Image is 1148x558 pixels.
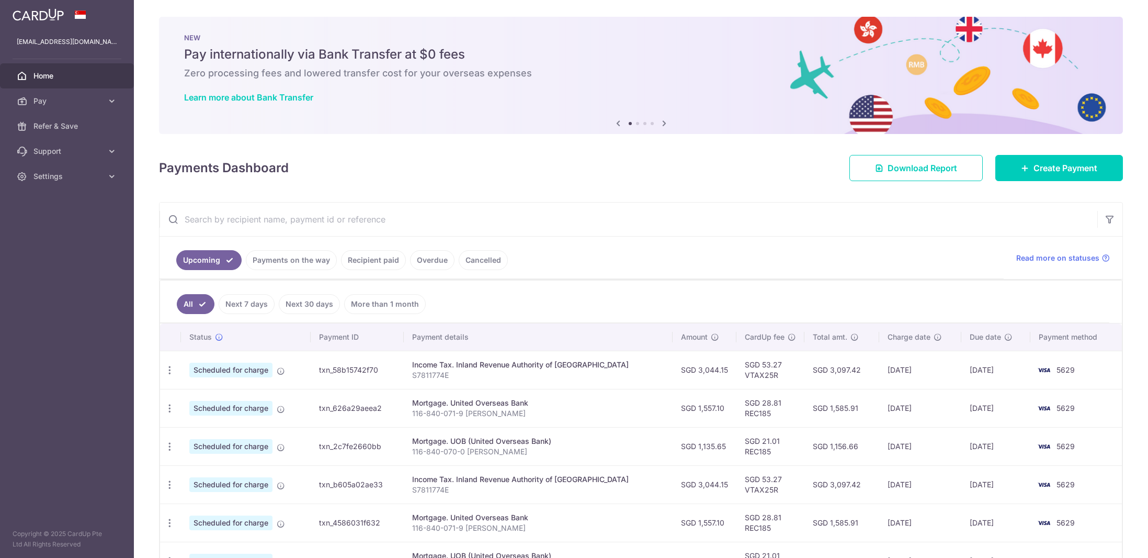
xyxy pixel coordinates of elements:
td: SGD 28.81 REC185 [736,504,804,542]
span: Create Payment [1033,162,1097,174]
img: Bank Card [1033,402,1054,415]
span: Refer & Save [33,121,103,131]
a: Read more on statuses [1016,253,1110,263]
td: SGD 1,557.10 [673,504,736,542]
a: Next 30 days [279,294,340,314]
img: Bank Card [1033,440,1054,453]
td: [DATE] [879,427,961,465]
span: Download Report [888,162,957,174]
a: More than 1 month [344,294,426,314]
span: 5629 [1056,404,1075,412]
img: CardUp [13,8,64,21]
p: 116-840-071-9 [PERSON_NAME] [412,523,665,533]
h4: Payments Dashboard [159,159,289,177]
span: Total amt. [813,332,847,342]
span: 5629 [1056,518,1075,527]
span: 5629 [1056,442,1075,451]
th: Payment method [1030,323,1122,351]
a: Recipient paid [341,250,406,270]
a: Payments on the way [246,250,337,270]
td: txn_626a29aeea2 [311,389,404,427]
img: Bank Card [1033,517,1054,529]
div: Income Tax. Inland Revenue Authority of [GEOGRAPHIC_DATA] [412,474,665,485]
p: S7811774E [412,370,665,381]
input: Search by recipient name, payment id or reference [160,203,1097,236]
span: CardUp fee [745,332,785,342]
span: Scheduled for charge [189,516,272,530]
span: Amount [681,332,708,342]
td: SGD 3,044.15 [673,465,736,504]
td: [DATE] [961,389,1030,427]
img: Bank Card [1033,478,1054,491]
td: SGD 1,135.65 [673,427,736,465]
td: txn_2c7fe2660bb [311,427,404,465]
h5: Pay internationally via Bank Transfer at $0 fees [184,46,1098,63]
td: [DATE] [961,427,1030,465]
td: [DATE] [879,389,961,427]
span: 5629 [1056,365,1075,374]
span: Charge date [888,332,930,342]
img: Bank transfer banner [159,17,1123,134]
p: [EMAIL_ADDRESS][DOMAIN_NAME] [17,37,117,47]
a: Next 7 days [219,294,275,314]
td: [DATE] [879,465,961,504]
a: Download Report [849,155,983,181]
span: Settings [33,171,103,182]
th: Payment details [404,323,673,351]
td: [DATE] [879,351,961,389]
span: Scheduled for charge [189,401,272,416]
span: Support [33,146,103,157]
a: Learn more about Bank Transfer [184,92,313,103]
a: Cancelled [459,250,508,270]
td: SGD 53.27 VTAX25R [736,351,804,389]
th: Payment ID [311,323,404,351]
p: S7811774E [412,485,665,495]
h6: Zero processing fees and lowered transfer cost for your overseas expenses [184,67,1098,80]
td: txn_b605a02ae33 [311,465,404,504]
a: Create Payment [995,155,1123,181]
img: Bank Card [1033,364,1054,376]
p: NEW [184,34,1098,42]
td: SGD 3,097.42 [804,351,879,389]
p: 116-840-070-0 [PERSON_NAME] [412,447,665,457]
div: Mortgage. United Overseas Bank [412,398,665,408]
span: Scheduled for charge [189,363,272,377]
td: SGD 3,044.15 [673,351,736,389]
a: All [177,294,214,314]
div: Mortgage. UOB (United Overseas Bank) [412,436,665,447]
td: SGD 3,097.42 [804,465,879,504]
span: Due date [970,332,1001,342]
td: SGD 1,557.10 [673,389,736,427]
span: Status [189,332,212,342]
span: Pay [33,96,103,106]
td: txn_58b15742f70 [311,351,404,389]
div: Income Tax. Inland Revenue Authority of [GEOGRAPHIC_DATA] [412,360,665,370]
td: [DATE] [879,504,961,542]
td: SGD 53.27 VTAX25R [736,465,804,504]
a: Overdue [410,250,454,270]
a: Upcoming [176,250,242,270]
span: Scheduled for charge [189,477,272,492]
span: Home [33,71,103,81]
div: Mortgage. United Overseas Bank [412,512,665,523]
span: Scheduled for charge [189,439,272,454]
span: 5629 [1056,480,1075,489]
p: 116-840-071-9 [PERSON_NAME] [412,408,665,419]
td: SGD 1,156.66 [804,427,879,465]
td: [DATE] [961,465,1030,504]
td: SGD 1,585.91 [804,504,879,542]
td: [DATE] [961,504,1030,542]
td: txn_4586031f632 [311,504,404,542]
td: SGD 21.01 REC185 [736,427,804,465]
td: SGD 1,585.91 [804,389,879,427]
span: Read more on statuses [1016,253,1099,263]
td: SGD 28.81 REC185 [736,389,804,427]
td: [DATE] [961,351,1030,389]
